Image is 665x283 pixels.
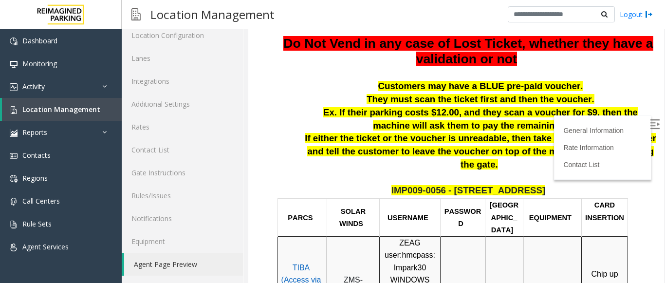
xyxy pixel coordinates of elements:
img: 'icon' [10,221,18,228]
a: Notifications [122,207,243,230]
a: Rates [122,115,243,138]
span: Call Centers [22,196,60,206]
img: 'icon' [10,152,18,160]
span: Activity [22,82,45,91]
img: 'icon' [10,129,18,137]
img: 'icon' [10,106,18,114]
span: Regions [22,173,48,183]
span: hmc [154,229,168,238]
img: 'icon' [10,60,18,68]
a: Equipment [122,230,243,253]
img: Open/Close Sidebar Menu [402,98,411,108]
span: PASSWORD [196,186,233,207]
span: [GEOGRAPHIC_DATA] [241,180,270,212]
a: Location Configuration [122,24,243,47]
span: Reports [22,128,47,137]
span: IMP009-0056 - [STREET_ADDRESS] [143,164,297,174]
a: Location Management [2,98,122,121]
h3: Location Management [146,2,279,26]
a: Logout [620,9,653,19]
a: Contact List [122,138,243,161]
span: Dashboard [22,36,57,45]
img: pageIcon [131,2,141,26]
img: 'icon' [10,175,18,183]
span: Ex. If their parking costs $12.00, and they scan a voucher for $9, then the machine will ask them... [75,86,389,109]
span: Customers may have a BLUE pre-paid voucher. [130,59,335,70]
span: ZEAG user: [136,217,172,238]
img: logout [645,9,653,19]
a: Rate Information [315,122,366,130]
img: 'icon' [10,198,18,206]
a: Integrations [122,70,243,93]
a: Rules/Issues [122,184,243,207]
span: SOLAR WINDS [91,186,117,207]
span: Monitoring [22,59,57,68]
span: Agent Services [22,242,69,251]
img: 'icon' [10,244,18,251]
a: Additional Settings [122,93,243,115]
a: Contact List [315,139,351,147]
span: Location Management [22,105,100,114]
a: Agent Page Preview [124,253,243,276]
span: Rule Sets [22,219,52,228]
span: Contacts [22,151,51,160]
img: 'icon' [10,83,18,91]
span: USERNAME [139,192,180,200]
span: CARD INSERTION [337,180,376,200]
img: 'icon' [10,38,18,45]
a: Lanes [122,47,243,70]
span: They must scan the ticket first and then the voucher. [118,73,346,83]
span: If either the ticket or the voucher is unreadable, then take down the ticket number and tell the ... [56,112,408,148]
span: PARCS [39,192,64,200]
a: General Information [315,105,375,113]
a: Gate Instructions [122,161,243,184]
span: EQUIPMENT [281,192,323,200]
span: Do Not Vend in any case of Lost Ticket, whether they have a validation or not [35,15,405,45]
